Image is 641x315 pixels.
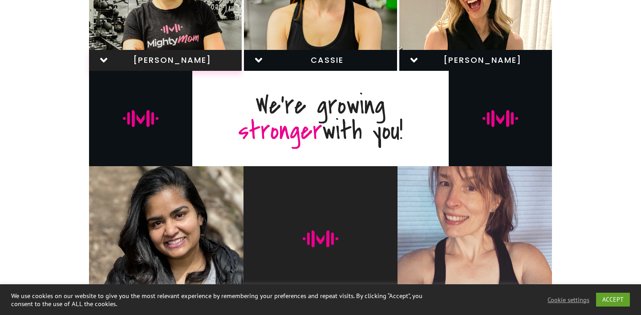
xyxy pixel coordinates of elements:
a: ACCEPT [596,293,630,307]
a: [PERSON_NAME] [89,50,242,71]
p: We're growing with you! [238,93,403,144]
img: mighty-mom-ico [303,230,338,247]
div: We use cookies on our website to give you the most relevant experience by remembering your prefer... [11,292,444,308]
img: mighty-mom-ico [483,110,518,127]
img: mighty-mom-ico [123,110,158,127]
a: [PERSON_NAME] [399,50,552,71]
a: Cookie settings [548,296,589,304]
span: stronger [238,113,322,149]
span: cassie [271,55,383,65]
a: cassie [244,50,397,71]
span: [PERSON_NAME] [116,55,228,65]
span: [PERSON_NAME] [426,55,539,65]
